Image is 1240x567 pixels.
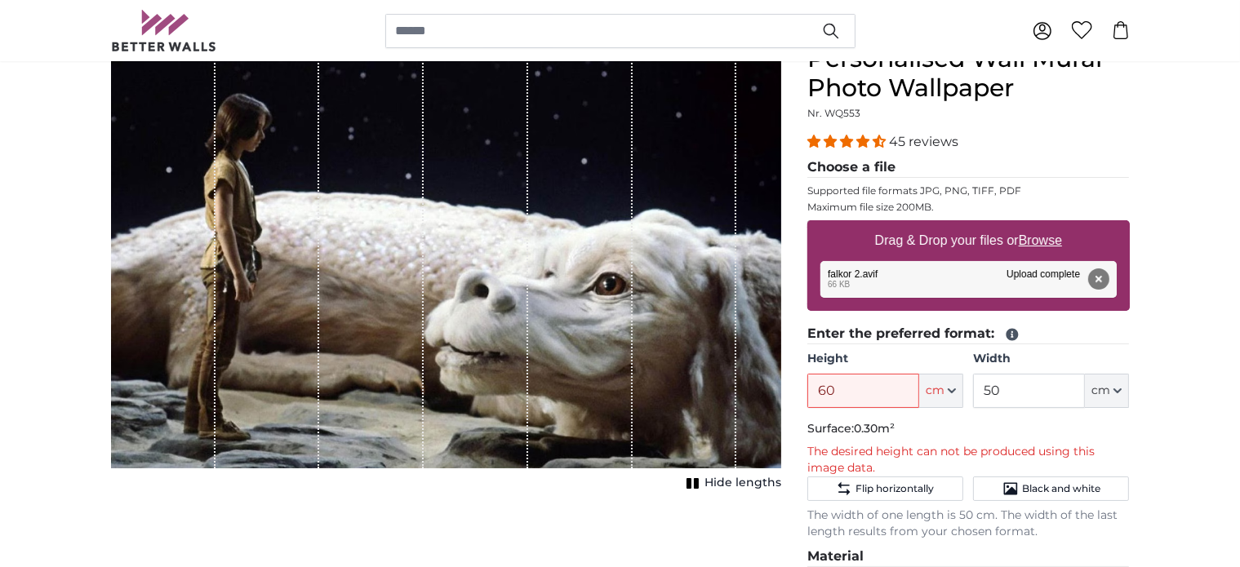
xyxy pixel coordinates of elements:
label: Width [973,351,1129,367]
span: cm [1091,383,1110,399]
p: Supported file formats JPG, PNG, TIFF, PDF [807,184,1130,197]
span: 0.30m² [854,421,895,436]
span: Black and white [1022,482,1100,495]
legend: Material [807,547,1130,567]
p: The desired height can not be produced using this image data. [807,444,1130,476]
h1: Personalised Wall Mural Photo Wallpaper [807,44,1130,103]
span: cm [926,383,944,399]
span: Nr. WQ553 [807,107,860,119]
u: Browse [1019,233,1062,247]
p: The width of one length is 50 cm. The width of the last length results from your chosen format. [807,507,1130,540]
p: Surface: [807,421,1130,437]
label: Height [807,351,963,367]
span: 45 reviews [889,134,958,149]
legend: Enter the preferred format: [807,324,1130,344]
span: 4.36 stars [807,134,889,149]
button: cm [919,374,963,408]
button: Flip horizontally [807,476,963,501]
legend: Choose a file [807,157,1130,178]
p: Maximum file size 200MB. [807,201,1130,214]
img: Betterwalls [111,10,217,51]
span: Flip horizontally [856,482,934,495]
button: Hide lengths [682,472,781,494]
label: Drag & Drop your files or [868,224,1068,257]
button: Black and white [973,476,1129,501]
button: cm [1085,374,1129,408]
span: Hide lengths [704,475,781,491]
div: 1 of 1 [111,44,781,494]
